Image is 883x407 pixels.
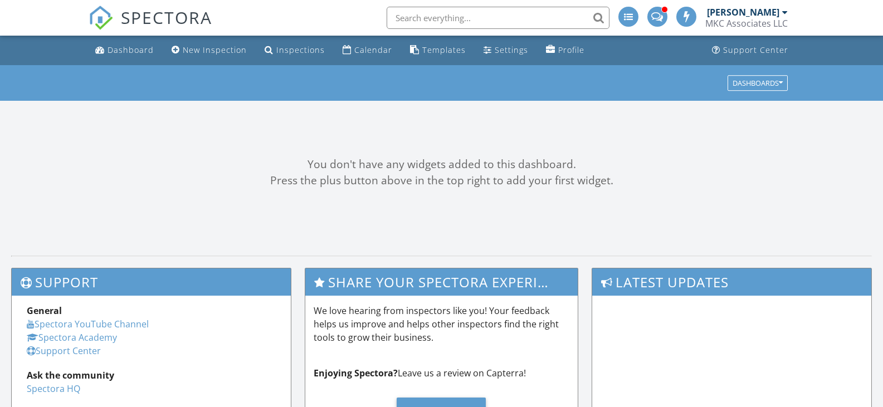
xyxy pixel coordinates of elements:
[27,318,149,330] a: Spectora YouTube Channel
[479,40,533,61] a: Settings
[91,40,158,61] a: Dashboard
[708,40,793,61] a: Support Center
[12,268,291,296] h3: Support
[89,6,113,30] img: The Best Home Inspection Software - Spectora
[27,305,62,317] strong: General
[27,383,80,395] a: Spectora HQ
[314,367,398,379] strong: Enjoying Spectora?
[11,173,872,189] div: Press the plus button above in the top right to add your first widget.
[723,45,788,55] div: Support Center
[314,366,569,380] p: Leave us a review on Capterra!
[541,40,589,61] a: Profile
[354,45,392,55] div: Calendar
[707,7,779,18] div: [PERSON_NAME]
[11,156,872,173] div: You don't have any widgets added to this dashboard.
[27,345,101,357] a: Support Center
[733,79,783,87] div: Dashboards
[592,268,871,296] h3: Latest Updates
[422,45,466,55] div: Templates
[495,45,528,55] div: Settings
[108,45,154,55] div: Dashboard
[183,45,247,55] div: New Inspection
[338,40,397,61] a: Calendar
[314,304,569,344] p: We love hearing from inspectors like you! Your feedback helps us improve and helps other inspecto...
[276,45,325,55] div: Inspections
[121,6,212,29] span: SPECTORA
[27,331,117,344] a: Spectora Academy
[558,45,584,55] div: Profile
[728,75,788,91] button: Dashboards
[305,268,578,296] h3: Share Your Spectora Experience
[406,40,470,61] a: Templates
[260,40,329,61] a: Inspections
[89,15,212,38] a: SPECTORA
[387,7,609,29] input: Search everything...
[167,40,251,61] a: New Inspection
[27,369,276,382] div: Ask the community
[705,18,788,29] div: MKC Associates LLC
